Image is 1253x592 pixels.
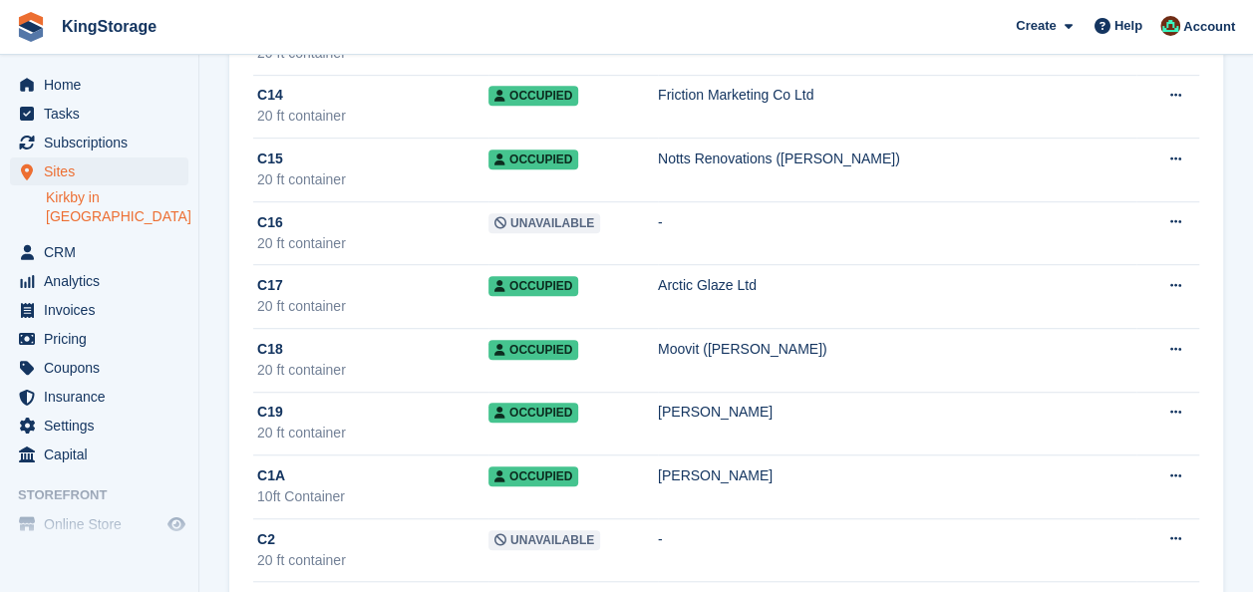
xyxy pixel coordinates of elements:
[658,275,1136,296] div: Arctic Glaze Ltd
[1016,16,1056,36] span: Create
[10,510,188,538] a: menu
[44,354,163,382] span: Coupons
[10,296,188,324] a: menu
[257,465,285,486] span: C1A
[257,85,283,106] span: C14
[44,157,163,185] span: Sites
[488,213,600,233] span: Unavailable
[658,201,1136,265] td: -
[488,530,600,550] span: Unavailable
[10,441,188,468] a: menu
[10,129,188,156] a: menu
[257,423,488,444] div: 20 ft container
[44,238,163,266] span: CRM
[10,238,188,266] a: menu
[488,276,578,296] span: Occupied
[257,402,283,423] span: C19
[10,100,188,128] a: menu
[1114,16,1142,36] span: Help
[257,233,488,254] div: 20 ft container
[54,10,164,43] a: KingStorage
[257,106,488,127] div: 20 ft container
[10,383,188,411] a: menu
[488,86,578,106] span: Occupied
[658,518,1136,582] td: -
[44,100,163,128] span: Tasks
[1183,17,1235,37] span: Account
[44,412,163,440] span: Settings
[44,267,163,295] span: Analytics
[10,354,188,382] a: menu
[257,169,488,190] div: 20 ft container
[44,441,163,468] span: Capital
[44,129,163,156] span: Subscriptions
[488,403,578,423] span: Occupied
[44,510,163,538] span: Online Store
[257,212,283,233] span: C16
[46,188,188,226] a: Kirkby in [GEOGRAPHIC_DATA]
[257,148,283,169] span: C15
[257,296,488,317] div: 20 ft container
[10,267,188,295] a: menu
[658,148,1136,169] div: Notts Renovations ([PERSON_NAME])
[44,71,163,99] span: Home
[257,486,488,507] div: 10ft Container
[658,465,1136,486] div: [PERSON_NAME]
[10,325,188,353] a: menu
[44,325,163,353] span: Pricing
[10,71,188,99] a: menu
[10,412,188,440] a: menu
[257,275,283,296] span: C17
[658,402,1136,423] div: [PERSON_NAME]
[257,339,283,360] span: C18
[1160,16,1180,36] img: John King
[44,383,163,411] span: Insurance
[488,149,578,169] span: Occupied
[257,550,488,571] div: 20 ft container
[257,529,275,550] span: C2
[658,339,1136,360] div: Moovit ([PERSON_NAME])
[658,85,1136,106] div: Friction Marketing Co Ltd
[488,466,578,486] span: Occupied
[44,296,163,324] span: Invoices
[257,360,488,381] div: 20 ft container
[164,512,188,536] a: Preview store
[488,340,578,360] span: Occupied
[18,485,198,505] span: Storefront
[10,157,188,185] a: menu
[16,12,46,42] img: stora-icon-8386f47178a22dfd0bd8f6a31ec36ba5ce8667c1dd55bd0f319d3a0aa187defe.svg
